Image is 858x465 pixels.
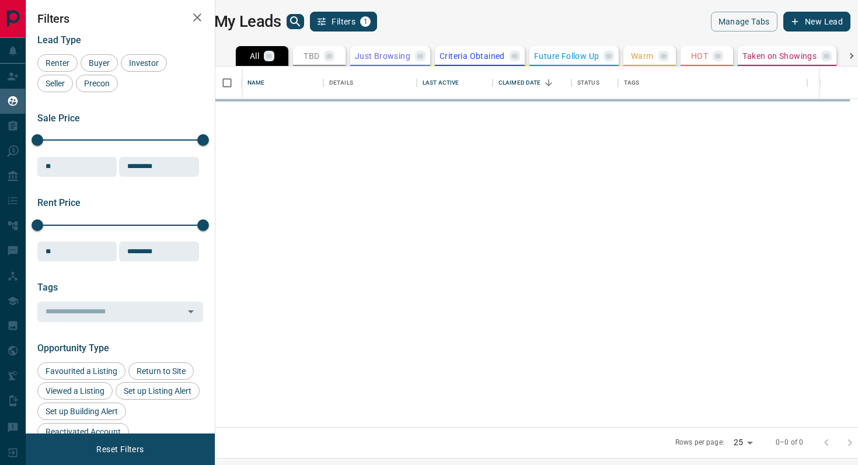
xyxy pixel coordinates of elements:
div: Status [577,67,599,99]
div: Status [571,67,618,99]
p: Warm [631,52,654,60]
p: Future Follow Up [534,52,599,60]
div: Renter [37,54,78,72]
div: Claimed Date [493,67,571,99]
div: Tags [624,67,640,99]
button: Sort [540,75,557,91]
span: Reactivated Account [41,427,125,436]
h2: Filters [37,12,203,26]
div: Set up Listing Alert [116,382,200,400]
span: Opportunity Type [37,342,109,354]
span: Set up Building Alert [41,407,122,416]
p: TBD [304,52,319,60]
span: Favourited a Listing [41,366,121,376]
span: Return to Site [132,366,190,376]
div: Details [323,67,417,99]
p: Just Browsing [355,52,410,60]
span: Investor [125,58,163,68]
div: Reactivated Account [37,423,129,440]
p: Taken on Showings [742,52,817,60]
h1: My Leads [214,12,281,31]
div: 25 [729,434,757,451]
span: Lead Type [37,34,81,46]
span: Seller [41,79,69,88]
span: Renter [41,58,74,68]
span: Rent Price [37,197,81,208]
div: Name [242,67,323,99]
div: Seller [37,75,73,92]
span: Buyer [85,58,114,68]
span: Viewed a Listing [41,386,109,396]
div: Buyer [81,54,118,72]
div: Return to Site [128,362,194,380]
p: 0–0 of 0 [776,438,803,447]
span: 1 [361,18,369,26]
button: Manage Tabs [711,12,777,32]
span: Set up Listing Alert [120,386,196,396]
div: Name [247,67,265,99]
p: Rows per page: [675,438,724,447]
p: All [250,52,259,60]
button: Filters1 [310,12,377,32]
p: HOT [691,52,708,60]
button: New Lead [783,12,850,32]
div: Last Active [417,67,493,99]
div: Claimed Date [498,67,541,99]
div: Details [329,67,353,99]
div: Viewed a Listing [37,382,113,400]
button: search button [287,14,304,29]
div: Last Active [423,67,459,99]
div: Tags [618,67,807,99]
div: Investor [121,54,167,72]
p: Criteria Obtained [440,52,505,60]
div: Precon [76,75,118,92]
button: Reset Filters [89,439,151,459]
span: Sale Price [37,113,80,124]
button: Open [183,303,199,320]
div: Set up Building Alert [37,403,126,420]
div: Favourited a Listing [37,362,125,380]
span: Tags [37,282,58,293]
span: Precon [80,79,114,88]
